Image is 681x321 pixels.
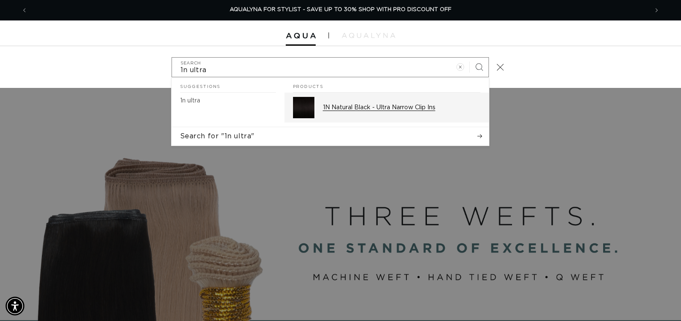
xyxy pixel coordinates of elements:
p: 1N Natural Black - Ultra Narrow Clip Ins [323,104,480,111]
p: 1n ultra [180,97,200,105]
h2: Products [293,78,480,93]
img: Aqua Hair Extensions [286,33,316,39]
iframe: Chat Widget [638,280,681,321]
span: AQUALYNA FOR STYLIST - SAVE UP TO 30% SHOP WITH PRO DISCOUNT OFF [230,7,451,12]
a: 1N Natural Black - Ultra Narrow Clip Ins [284,93,489,123]
span: Search for "1n ultra" [180,131,255,141]
input: Search [172,58,489,77]
mark: 1n ultra [180,98,200,104]
img: aqualyna.com [342,33,395,38]
a: 1n ultra [172,93,284,109]
button: Next announcement [647,2,666,18]
h2: Suggestions [180,78,276,93]
div: Accessibility Menu [6,297,24,315]
img: 1N Natural Black - Ultra Narrow Clip Ins [293,97,314,118]
button: Close [491,58,510,76]
button: Previous announcement [15,2,34,18]
button: Search [470,58,489,76]
button: Clear search term [451,58,470,76]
